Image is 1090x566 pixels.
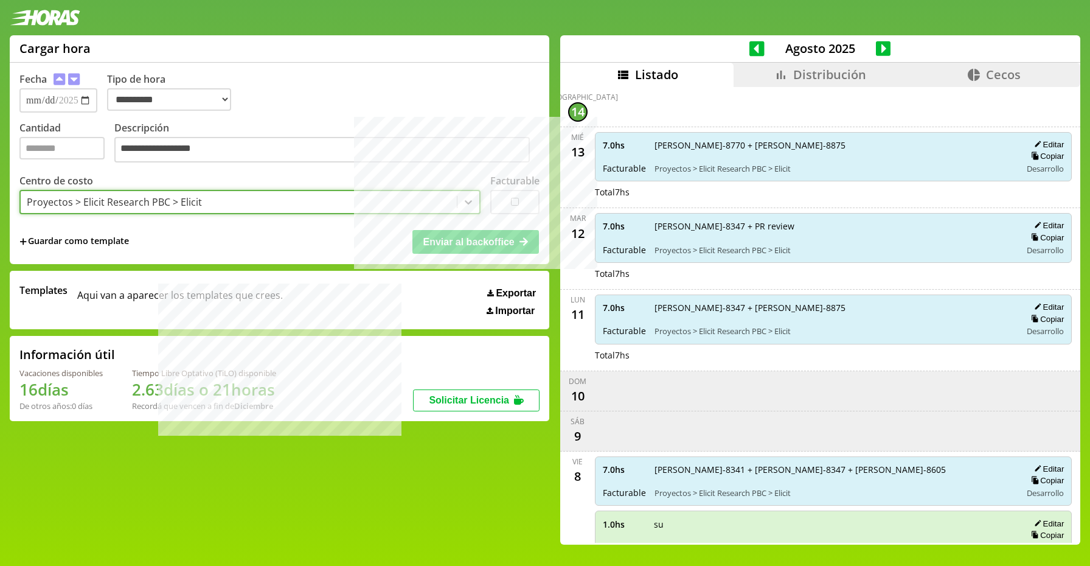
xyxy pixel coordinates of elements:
div: sáb [571,416,585,427]
button: Copiar [1027,530,1064,540]
span: Listado [635,66,678,83]
span: Facturable [603,244,646,256]
span: su [654,519,1013,530]
span: Desarrollo [1027,542,1064,553]
div: Tiempo Libre Optativo (TiLO) disponible [132,368,276,379]
button: Exportar [484,287,540,299]
h1: 2.63 días o 21 horas [132,379,276,400]
img: logotipo [10,10,80,26]
span: Facturable [603,325,646,337]
div: Total 7 hs [595,186,1072,198]
button: Editar [1030,302,1064,312]
button: Enviar al backoffice [412,230,539,253]
span: Importar [495,306,535,316]
span: [PERSON_NAME]-8770 + [PERSON_NAME]-8875 [654,139,1013,151]
span: 7.0 hs [603,220,646,232]
div: 12 [568,223,588,243]
select: Tipo de hora [107,88,231,111]
label: Descripción [114,121,540,166]
span: 7.0 hs [603,464,646,475]
label: Tipo de hora [107,72,241,113]
span: Templates [19,284,68,297]
div: [DEMOGRAPHIC_DATA] [538,92,618,102]
span: [PERSON_NAME]-8347 + [PERSON_NAME]-8875 [654,302,1013,313]
span: Aqui van a aparecer los templates que crees. [77,284,283,316]
div: 8 [568,467,588,486]
span: Agosto 2025 [765,40,876,57]
h1: 16 días [19,379,103,400]
button: Editar [1030,220,1064,231]
span: 7.0 hs [603,139,646,151]
b: Diciembre [234,400,273,411]
div: Recordá que vencen a fin de [132,400,276,411]
label: Facturable [490,174,540,187]
span: Proyectos > Elicit Research PBC > Elicit [654,163,1013,174]
div: 10 [568,386,588,406]
div: Total 7 hs [595,349,1072,361]
div: 9 [568,427,588,446]
span: Desarrollo [1027,487,1064,498]
button: Copiar [1027,151,1064,161]
span: Proyectos > Elicit Research PBC > Elicit [654,487,1013,498]
div: 14 [568,102,588,122]
textarea: Descripción [114,137,530,162]
button: Editar [1030,139,1064,150]
button: Editar [1030,519,1064,529]
span: 1.0 hs [603,519,645,530]
label: Centro de costo [19,174,93,187]
span: Desarrollo [1027,326,1064,337]
span: Facturable [603,487,646,498]
span: Cecos [986,66,1021,83]
span: Solicitar Licencia [429,395,509,405]
span: [PERSON_NAME]-8341 + [PERSON_NAME]-8347 + [PERSON_NAME]-8605 [654,464,1013,475]
button: Solicitar Licencia [413,390,540,411]
div: mar [570,213,586,223]
div: De otros años: 0 días [19,400,103,411]
div: mié [571,132,584,142]
button: Copiar [1027,314,1064,324]
div: scrollable content [560,87,1080,543]
span: [PERSON_NAME]-8347 + PR review [654,220,1013,232]
span: 10Pines > Gestion horizontal > Standup semanal [654,542,1013,553]
span: Enviar al backoffice [423,237,514,247]
div: 13 [568,142,588,162]
div: vie [572,456,583,467]
span: Facturable [603,162,646,174]
span: Exportar [496,288,536,299]
div: Vacaciones disponibles [19,368,103,379]
button: Copiar [1027,232,1064,243]
input: Cantidad [19,137,105,159]
span: Proyectos > Elicit Research PBC > Elicit [654,245,1013,256]
div: Proyectos > Elicit Research PBC > Elicit [27,195,202,209]
label: Fecha [19,72,47,86]
span: +Guardar como template [19,235,129,248]
div: 11 [568,305,588,324]
div: Total 7 hs [595,268,1072,279]
button: Editar [1030,464,1064,474]
span: Desarrollo [1027,163,1064,174]
h2: Información útil [19,346,115,363]
span: Desarrollo [1027,245,1064,256]
label: Cantidad [19,121,114,166]
div: lun [571,295,585,305]
button: Copiar [1027,475,1064,486]
span: Distribución [793,66,866,83]
div: dom [569,376,586,386]
span: Proyectos > Elicit Research PBC > Elicit [654,326,1013,337]
h1: Cargar hora [19,40,91,57]
span: + [19,235,27,248]
span: 7.0 hs [603,302,646,313]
